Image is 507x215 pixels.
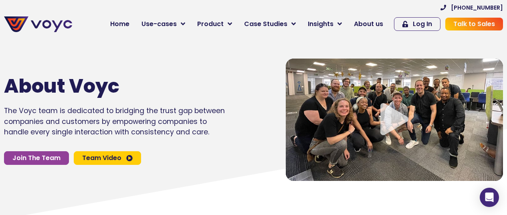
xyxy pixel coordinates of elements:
[354,19,383,29] span: About us
[4,16,72,32] img: voyc-full-logo
[4,151,69,165] a: Join The Team
[440,5,503,10] a: [PHONE_NUMBER]
[110,19,129,29] span: Home
[74,151,141,165] a: Team Video
[135,16,191,32] a: Use-cases
[302,16,348,32] a: Insights
[141,19,177,29] span: Use-cases
[394,17,440,31] a: Log In
[244,19,287,29] span: Case Studies
[413,21,432,27] span: Log In
[104,16,135,32] a: Home
[451,5,503,10] span: [PHONE_NUMBER]
[308,19,333,29] span: Insights
[191,16,238,32] a: Product
[4,105,226,137] p: The Voyc team is dedicated to bridging the trust gap between companies and customers by empowerin...
[197,19,224,29] span: Product
[4,75,202,98] h1: About Voyc
[445,18,503,30] a: Talk to Sales
[378,103,410,136] div: Video play button
[480,188,499,207] div: Open Intercom Messenger
[238,16,302,32] a: Case Studies
[348,16,389,32] a: About us
[12,155,61,161] span: Join The Team
[82,155,121,161] span: Team Video
[453,21,495,27] span: Talk to Sales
